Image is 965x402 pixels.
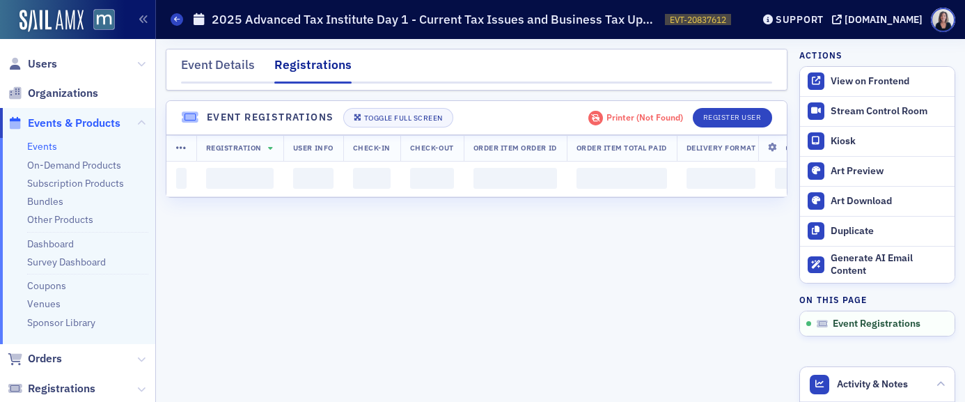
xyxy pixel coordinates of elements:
span: Order Item Total Paid [576,143,667,153]
span: Registrations [28,381,95,396]
span: Delivery Format [687,143,756,153]
button: [DOMAIN_NAME] [832,15,927,24]
span: ‌ [775,168,863,189]
span: ‌ [293,168,334,189]
div: [DOMAIN_NAME] [845,13,923,26]
span: ‌ [176,168,187,189]
span: Profile [931,8,955,32]
h4: Actions [799,49,842,61]
span: Orders [28,351,62,366]
a: Subscription Products [27,177,124,190]
span: Users [28,56,57,72]
span: Organizations [28,86,98,101]
button: Duplicate [800,216,955,246]
a: Kiosk [800,126,955,156]
div: Kiosk [831,135,948,148]
a: Events [27,140,57,153]
a: Stream Control Room [800,97,955,126]
span: User Info [293,143,334,153]
span: ‌ [687,168,756,189]
div: Support [776,13,824,26]
span: Events & Products [28,116,120,131]
a: Other Products [27,213,93,226]
h4: Event Registrations [207,110,334,125]
span: Check-In [353,143,391,153]
a: Survey Dashboard [27,256,106,268]
button: Register User [693,108,772,127]
span: ‌ [206,168,274,189]
div: Printer ( Not Found ) [606,112,683,123]
div: Generate AI Email Content [831,252,948,277]
div: Duplicate [831,225,948,238]
span: Registration [206,143,262,153]
span: ‌ [473,168,557,189]
img: SailAMX [93,9,115,31]
a: Orders [8,351,62,366]
a: Dashboard [27,238,74,250]
div: Art Download [831,195,948,208]
a: Coupons [27,279,66,292]
div: Event Details [181,56,255,82]
a: Events & Products [8,116,120,131]
h4: On this page [799,293,955,306]
span: Order Item Order ID [473,143,557,153]
button: Generate AI Email Content [800,246,955,284]
a: View Homepage [84,9,115,33]
a: Art Download [800,186,955,216]
a: Registrations [8,381,95,396]
span: ‌ [353,168,391,189]
a: Sponsor Library [27,316,95,329]
span: Check-Out [410,143,454,153]
a: Users [8,56,57,72]
a: Bundles [27,195,63,208]
div: Stream Control Room [831,105,948,118]
a: On-Demand Products [27,159,121,171]
a: Venues [27,297,61,310]
span: EVT-20837612 [670,14,726,26]
span: Activity & Notes [837,377,908,392]
img: SailAMX [19,10,84,32]
div: Toggle Full Screen [364,114,443,122]
div: Art Preview [831,165,948,178]
a: Organizations [8,86,98,101]
a: View on Frontend [800,67,955,96]
div: Registrations [274,56,352,84]
span: Event Registrations [833,318,920,330]
div: View on Frontend [831,75,948,88]
button: Toggle Full Screen [343,108,453,127]
h1: 2025 Advanced Tax Institute Day 1 - Current Tax Issues and Business Tax Update [212,11,658,28]
a: Art Preview [800,156,955,186]
span: ‌ [576,168,667,189]
span: ‌ [410,168,454,189]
